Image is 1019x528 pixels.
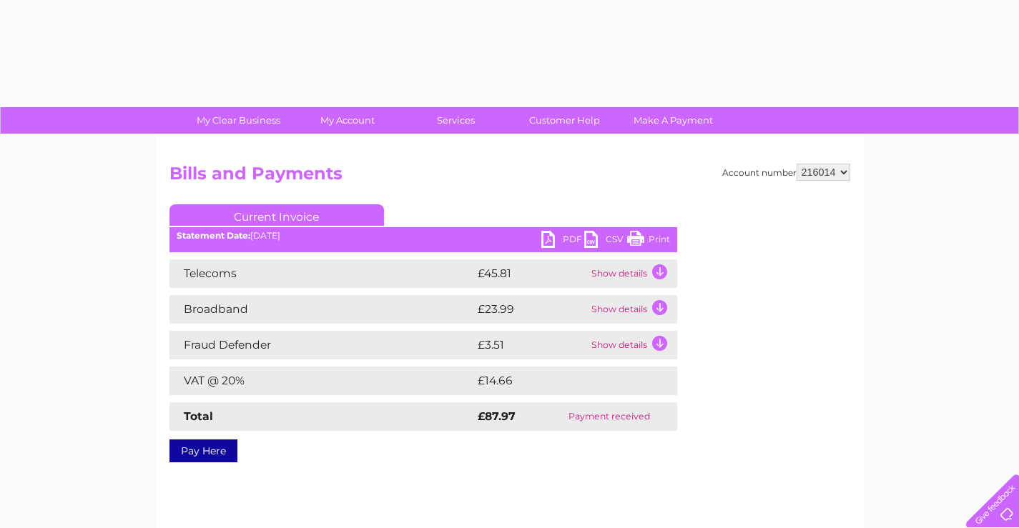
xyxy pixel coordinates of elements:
div: [DATE] [169,231,677,241]
a: Make A Payment [614,107,732,134]
div: Account number [722,164,850,181]
td: £3.51 [474,331,588,359]
a: Services [397,107,515,134]
a: Customer Help [506,107,624,134]
a: Print [627,231,670,251]
h2: Bills and Payments [169,164,850,191]
td: Payment received [542,402,676,431]
b: Statement Date: [177,230,250,241]
a: My Clear Business [179,107,297,134]
td: Broadband [169,295,474,324]
td: £14.66 [474,367,648,395]
strong: £87.97 [478,409,516,423]
a: Current Invoice [169,204,384,226]
td: Telecoms [169,259,474,288]
td: £23.99 [474,295,588,324]
td: Fraud Defender [169,331,474,359]
a: Pay Here [169,439,237,462]
strong: Total [184,409,213,423]
a: CSV [584,231,627,251]
td: Show details [588,295,677,324]
td: VAT @ 20% [169,367,474,395]
td: Show details [588,331,677,359]
td: Show details [588,259,677,288]
a: My Account [288,107,406,134]
td: £45.81 [474,259,588,288]
a: PDF [541,231,584,251]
